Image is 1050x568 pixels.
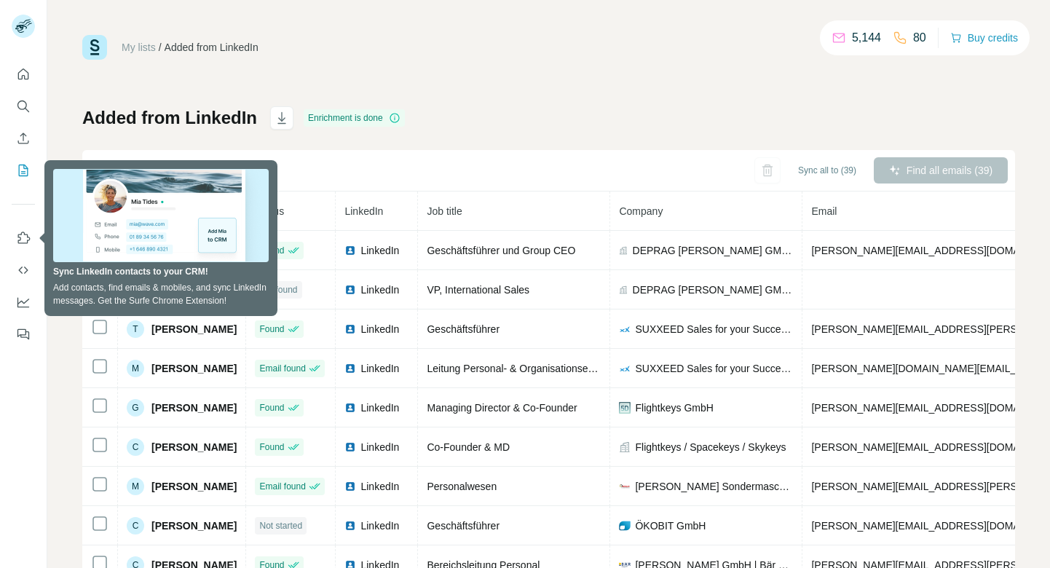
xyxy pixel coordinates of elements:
img: LinkedIn logo [344,284,356,296]
div: M [127,360,144,377]
span: Leitung Personal- & Organisationsentwicklung [427,363,635,374]
span: [PERSON_NAME] [151,283,237,297]
img: LinkedIn logo [344,520,356,532]
img: LinkedIn logo [344,402,356,414]
span: Email found [259,480,305,493]
img: LinkedIn logo [344,441,356,453]
span: SUXXEED Sales for your Success GmbH [635,361,793,376]
button: My lists [12,157,35,184]
span: ÖKOBIT GmbH [635,518,706,533]
span: Flightkeys / Spacekeys / Skykeys [635,440,786,454]
span: SUXXEED Sales for your Success GmbH [635,322,793,336]
span: [PERSON_NAME] [151,440,237,454]
div: T [127,320,144,338]
button: Quick start [12,61,35,87]
h1: Added from LinkedIn [82,106,257,130]
span: LinkedIn [360,440,399,454]
span: Found [259,401,284,414]
div: Added from LinkedIn [165,40,258,55]
div: C [127,517,144,535]
img: company-logo [619,363,631,374]
span: Geschäftsführer und Group CEO [427,245,575,256]
div: Enrichment is done [304,109,405,127]
span: Email found [259,362,305,375]
button: Search [12,93,35,119]
img: LinkedIn logo [344,323,356,335]
span: [PERSON_NAME] [151,479,237,494]
p: 80 [913,29,926,47]
span: LinkedIn [344,205,383,217]
li: / [159,40,162,55]
img: LinkedIn logo [344,481,356,492]
div: D [127,242,144,259]
span: LinkedIn [360,243,399,258]
button: Sync all to (39) [788,159,867,181]
span: DEPRAG [PERSON_NAME] GMBH u. CO. KG [633,283,794,297]
img: LinkedIn logo [344,245,356,256]
span: LinkedIn [360,361,399,376]
span: Status [255,205,284,217]
span: LinkedIn [360,283,399,297]
button: Feedback [12,321,35,347]
span: 39 Profiles [127,205,175,217]
div: C [127,438,144,456]
span: Sync all to (39) [798,164,856,177]
button: Use Surfe API [12,257,35,283]
span: Personalwesen [427,481,497,492]
span: Email [811,205,837,217]
img: company-logo [619,323,631,335]
span: Not found [259,283,297,296]
span: [PERSON_NAME] [151,518,237,533]
span: [PERSON_NAME] [151,243,237,258]
button: Dashboard [12,289,35,315]
p: 5,144 [852,29,881,47]
span: Found [259,244,284,257]
img: company-logo [619,402,631,414]
img: Surfe Logo [82,35,107,60]
span: Geschäftsführer [427,520,500,532]
span: Company [619,205,663,217]
span: Job title [427,205,462,217]
div: G [127,399,144,417]
span: [PERSON_NAME] [151,361,237,376]
span: VP, International Sales [427,284,529,296]
span: Not started [259,519,302,532]
button: Enrich CSV [12,125,35,151]
img: company-logo [619,520,631,532]
span: DEPRAG [PERSON_NAME] GMBH u. CO. KG [633,243,794,258]
span: Geschäftsführer [427,323,500,335]
span: [PERSON_NAME] Sondermaschinen GmbH [635,479,793,494]
img: company-logo [619,481,631,492]
div: M [127,478,144,495]
span: LinkedIn [360,401,399,415]
button: Buy credits [950,28,1018,48]
button: Use Surfe on LinkedIn [12,225,35,251]
span: Found [259,323,284,336]
span: Managing Director & Co-Founder [427,402,577,414]
span: LinkedIn [360,322,399,336]
img: LinkedIn logo [344,363,356,374]
span: [PERSON_NAME] [151,322,237,336]
span: Co-Founder & MD [427,441,510,453]
span: LinkedIn [360,479,399,494]
span: Flightkeys GmbH [635,401,713,415]
span: [PERSON_NAME] [151,401,237,415]
span: LinkedIn [360,518,399,533]
span: Found [259,441,284,454]
a: My lists [122,42,156,53]
div: S [127,281,144,299]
